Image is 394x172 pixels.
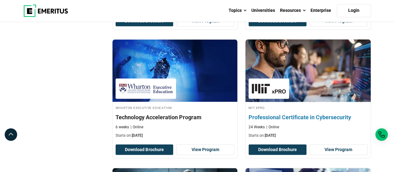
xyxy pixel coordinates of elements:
p: Online [266,124,279,130]
a: Login [337,4,371,17]
button: Download Brochure [116,144,173,155]
a: Cybersecurity Course by MIT xPRO - October 16, 2025 MIT xPRO MIT xPRO Professional Certificate in... [245,39,371,141]
img: Technology Acceleration Program | Online Technology Course [112,39,238,102]
p: Starts on: [116,133,235,138]
h4: Wharton Executive Education [116,105,235,110]
p: Starts on: [249,133,368,138]
a: View Program [176,144,234,155]
img: Professional Certificate in Cybersecurity | Online Cybersecurity Course [239,36,377,105]
a: View Program [310,144,368,155]
button: Download Brochure [249,144,306,155]
h4: MIT xPRO [249,105,368,110]
p: Online [131,124,143,130]
p: 24 Weeks [249,124,265,130]
p: 6 weeks [116,124,129,130]
h4: Technology Acceleration Program [116,113,235,121]
a: Technology Course by Wharton Executive Education - October 2, 2025 Wharton Executive Education Wh... [112,39,238,141]
h4: Professional Certificate in Cybersecurity [249,113,368,121]
img: MIT xPRO [252,81,286,96]
img: Wharton Executive Education [119,81,173,96]
span: [DATE] [132,133,143,137]
span: [DATE] [265,133,276,137]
